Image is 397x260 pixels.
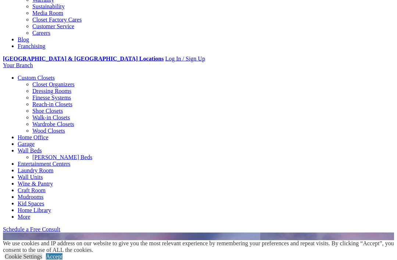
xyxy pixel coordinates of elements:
a: Laundry Room [18,167,53,174]
a: Schedule a Free Consult (opens a dropdown menu) [3,226,60,232]
a: [GEOGRAPHIC_DATA] & [GEOGRAPHIC_DATA] Locations [3,56,164,62]
a: Your Branch [3,62,33,68]
a: Mudrooms [18,194,43,200]
a: Custom Closets [18,75,55,81]
a: More menu text will display only on big screen [18,214,31,220]
a: Franchising [18,43,46,49]
a: Accept [46,253,62,260]
a: Cookie Settings [5,253,42,260]
a: Closet Factory Cares [32,17,82,23]
a: Media Room [32,10,63,16]
a: Customer Service [32,23,74,29]
a: Craft Room [18,187,46,193]
a: Reach-in Closets [32,101,72,107]
a: Blog [18,36,29,43]
a: Sustainability [32,3,65,10]
a: Home Library [18,207,51,213]
a: Wardrobe Closets [32,121,74,127]
a: [PERSON_NAME] Beds [32,154,92,160]
a: Wine & Pantry [18,181,53,187]
a: Finesse Systems [32,95,71,101]
a: Walk-in Closets [32,114,70,121]
a: Home Office [18,134,49,140]
a: Kid Spaces [18,200,44,207]
a: Wall Beds [18,147,42,154]
div: We use cookies and IP address on our website to give you the most relevant experience by remember... [3,240,397,253]
a: Entertainment Centers [18,161,71,167]
a: Dressing Rooms [32,88,71,94]
a: Wood Closets [32,128,65,134]
a: Log In / Sign Up [165,56,205,62]
a: Careers [32,30,50,36]
a: Closet Organizers [32,81,75,88]
a: Wall Units [18,174,43,180]
a: Garage [18,141,35,147]
a: Shoe Closets [32,108,63,114]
